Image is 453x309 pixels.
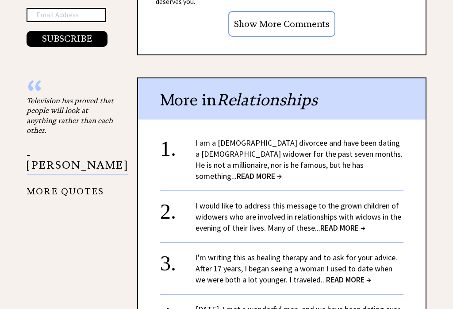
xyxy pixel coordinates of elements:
[326,275,371,285] span: READ MORE →
[196,201,401,233] a: I would like to address this message to the grown children of widowers who are involved in relati...
[217,90,318,110] span: Relationships
[27,151,128,176] p: - [PERSON_NAME]
[160,201,196,217] div: 2.
[27,180,104,197] a: MORE QUOTES
[320,223,365,233] span: READ MORE →
[196,138,403,182] a: I am a [DEMOGRAPHIC_DATA] divorcee and have been dating a [DEMOGRAPHIC_DATA] widower for the past...
[228,12,335,37] input: Show More Comments
[27,87,115,96] div: “
[27,96,115,136] div: Television has proved that people will look at anything rather than each other.
[27,8,106,23] input: Email Address
[138,79,426,120] div: More in
[196,253,397,285] a: I'm writing this as healing therapy and to ask for your advice. After 17 years, I began seeing a ...
[160,138,196,154] div: 1.
[27,31,107,47] button: SUBSCRIBE
[237,171,282,182] span: READ MORE →
[160,252,196,269] div: 3.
